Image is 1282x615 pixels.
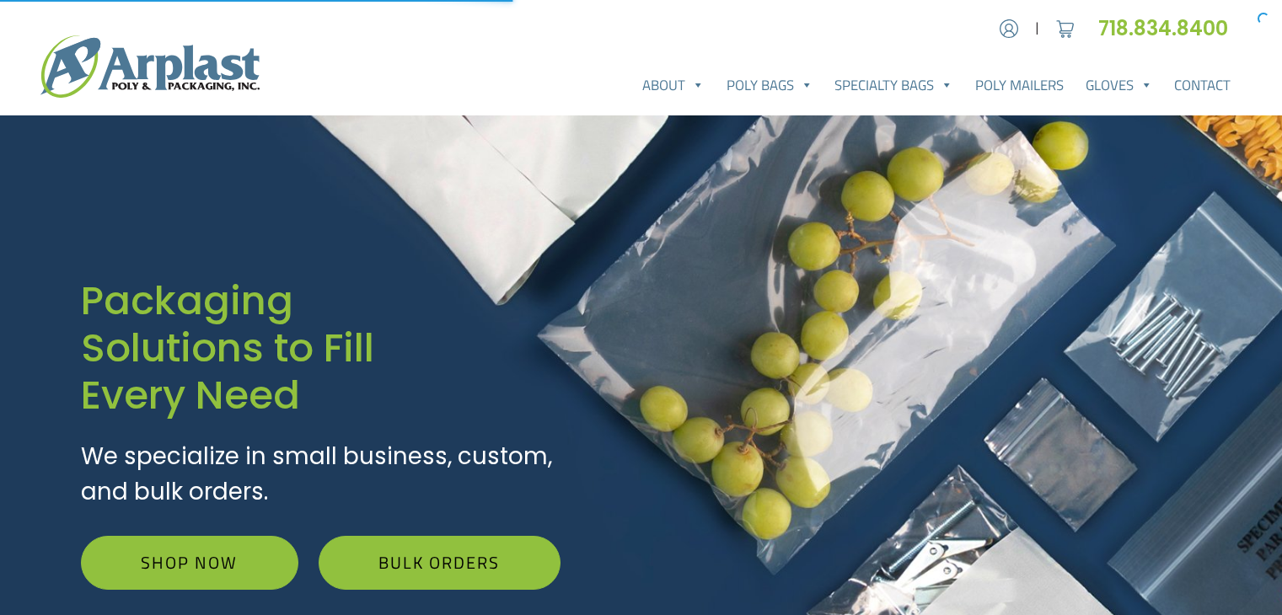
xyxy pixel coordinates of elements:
[631,68,716,102] a: About
[1075,68,1164,102] a: Gloves
[81,536,298,590] a: Shop Now
[81,439,561,509] p: We specialize in small business, custom, and bulk orders.
[81,277,561,419] h1: Packaging Solutions to Fill Every Need
[319,536,561,590] a: Bulk Orders
[1163,68,1242,102] a: Contact
[1098,14,1242,42] a: 718.834.8400
[716,68,824,102] a: Poly Bags
[964,68,1075,102] a: Poly Mailers
[40,35,260,98] img: logo
[824,68,965,102] a: Specialty Bags
[1035,19,1039,39] span: |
